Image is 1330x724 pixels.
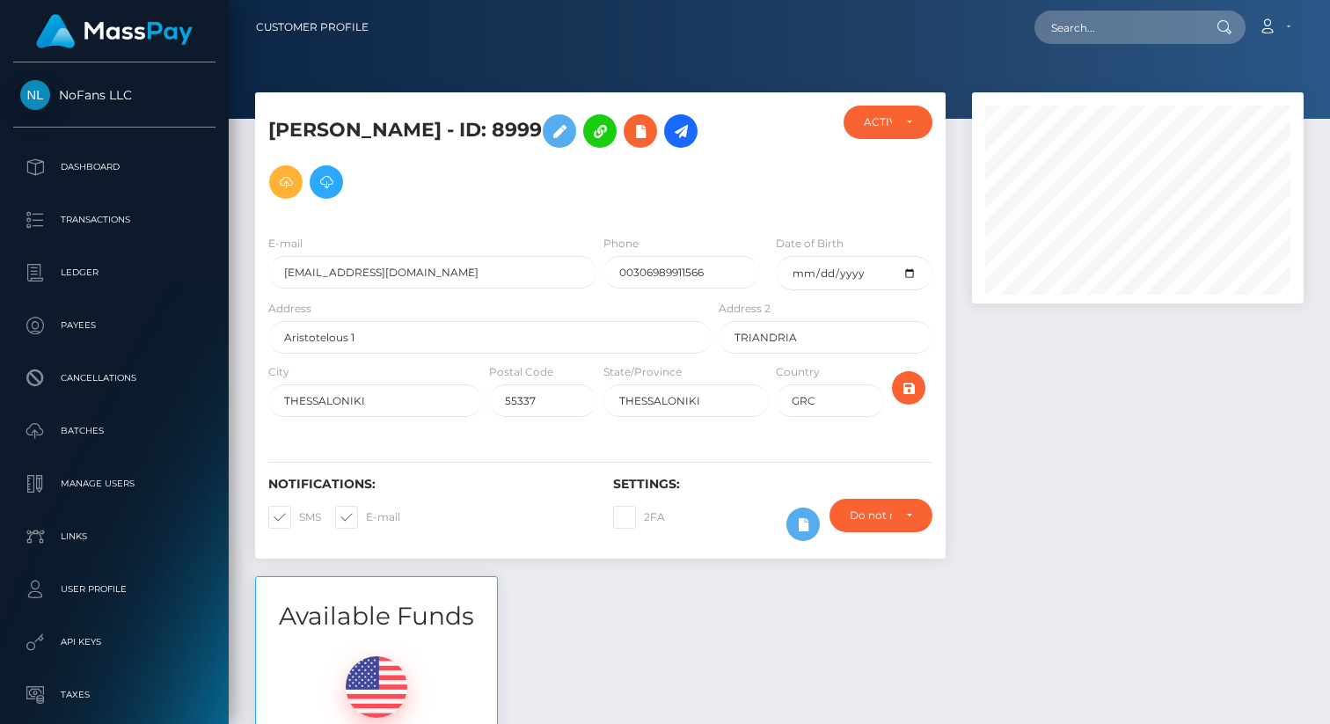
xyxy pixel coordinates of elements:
[256,9,369,46] a: Customer Profile
[335,506,400,529] label: E-mail
[20,80,50,110] img: NoFans LLC
[20,682,208,708] p: Taxes
[776,364,820,380] label: Country
[268,301,311,317] label: Address
[13,198,216,242] a: Transactions
[850,508,892,523] div: Do not require
[603,236,639,252] label: Phone
[20,576,208,603] p: User Profile
[20,523,208,550] p: Links
[13,303,216,347] a: Payees
[13,567,216,611] a: User Profile
[346,656,407,718] img: USD.png
[13,462,216,506] a: Manage Users
[664,114,698,148] a: Initiate Payout
[268,106,702,208] h5: [PERSON_NAME] - ID: 8999
[13,356,216,400] a: Cancellations
[20,365,208,391] p: Cancellations
[268,477,587,492] h6: Notifications:
[603,364,682,380] label: State/Province
[36,14,193,48] img: MassPay Logo
[776,236,844,252] label: Date of Birth
[20,418,208,444] p: Batches
[268,506,321,529] label: SMS
[268,236,303,252] label: E-mail
[13,251,216,295] a: Ledger
[719,301,771,317] label: Address 2
[20,629,208,655] p: API Keys
[13,515,216,559] a: Links
[864,115,892,129] div: ACTIVE
[489,364,553,380] label: Postal Code
[829,499,932,532] button: Do not require
[613,477,932,492] h6: Settings:
[1034,11,1200,44] input: Search...
[20,154,208,180] p: Dashboard
[13,409,216,453] a: Batches
[20,471,208,497] p: Manage Users
[13,145,216,189] a: Dashboard
[13,620,216,664] a: API Keys
[20,312,208,339] p: Payees
[13,673,216,717] a: Taxes
[13,87,216,103] span: NoFans LLC
[20,260,208,286] p: Ledger
[844,106,932,139] button: ACTIVE
[613,506,665,529] label: 2FA
[256,599,497,633] h3: Available Funds
[20,207,208,233] p: Transactions
[268,364,289,380] label: City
